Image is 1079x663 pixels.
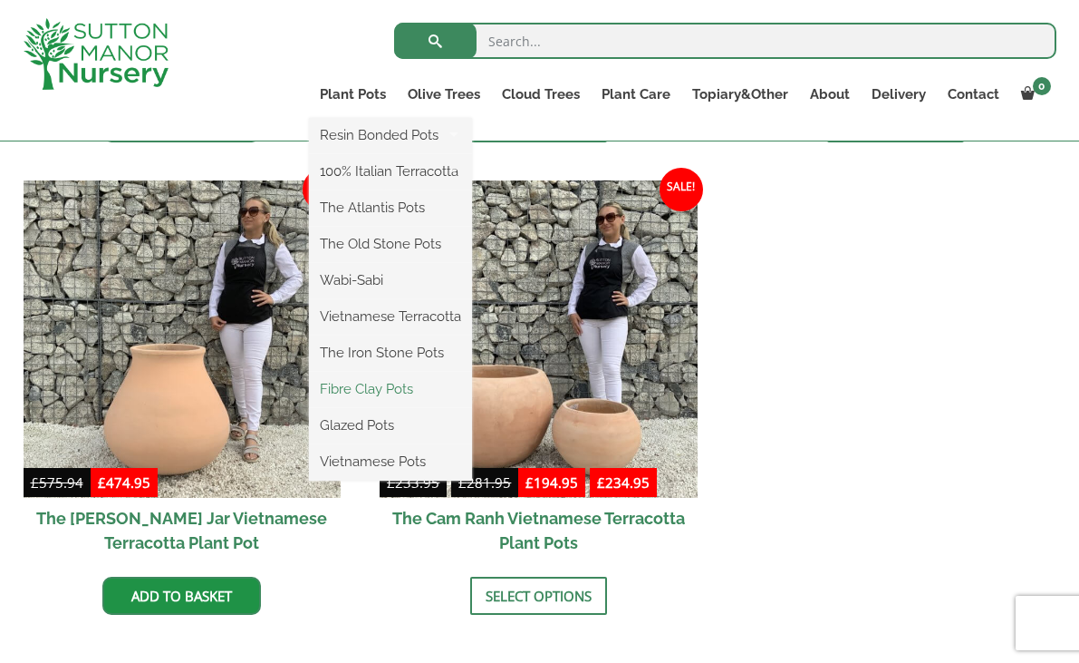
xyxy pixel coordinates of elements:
span: Sale! [303,168,346,211]
a: About [799,82,861,107]
del: - [380,472,518,498]
bdi: 575.94 [31,473,83,492]
a: Select options for “The Cam Ranh Vietnamese Terracotta Plant Pots” [470,577,607,615]
a: Resin Bonded Pots [309,122,472,149]
a: Add to basket: “The Binh Duong Jar Vietnamese Terracotta Plant Pot” [102,577,261,615]
a: Contact [937,82,1010,107]
a: Plant Pots [309,82,397,107]
a: The Atlantis Pots [309,194,472,221]
a: Fibre Clay Pots [309,375,472,403]
a: Sale! The [PERSON_NAME] Jar Vietnamese Terracotta Plant Pot [24,180,342,564]
a: Glazed Pots [309,412,472,439]
bdi: 234.95 [597,473,650,492]
a: Cloud Trees [491,82,591,107]
a: Topiary&Other [681,82,799,107]
span: Sale! [660,168,703,211]
span: £ [525,473,534,492]
span: £ [98,473,106,492]
span: £ [597,473,605,492]
ins: - [518,472,657,498]
span: £ [31,473,39,492]
bdi: 233.95 [387,473,439,492]
bdi: 281.95 [458,473,511,492]
a: The Iron Stone Pots [309,339,472,366]
img: The Cam Ranh Vietnamese Terracotta Plant Pots [380,180,698,499]
span: £ [387,473,395,492]
a: Delivery [861,82,937,107]
bdi: 194.95 [525,473,578,492]
bdi: 474.95 [98,473,150,492]
input: Search... [394,23,1056,59]
a: Vietnamese Terracotta [309,303,472,330]
a: 100% Italian Terracotta [309,158,472,185]
a: Wabi-Sabi [309,267,472,294]
a: The Old Stone Pots [309,230,472,258]
a: Plant Care [591,82,681,107]
a: 0 [1010,82,1056,107]
a: Sale! £233.95-£281.95 £194.95-£234.95 The Cam Ranh Vietnamese Terracotta Plant Pots [380,180,698,564]
h2: The [PERSON_NAME] Jar Vietnamese Terracotta Plant Pot [24,498,342,563]
h2: The Cam Ranh Vietnamese Terracotta Plant Pots [380,498,698,563]
span: £ [458,473,467,492]
img: The Binh Duong Jar Vietnamese Terracotta Plant Pot [24,180,342,499]
a: Olive Trees [397,82,491,107]
span: 0 [1033,77,1051,95]
a: Vietnamese Pots [309,448,472,475]
img: logo [24,18,169,90]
